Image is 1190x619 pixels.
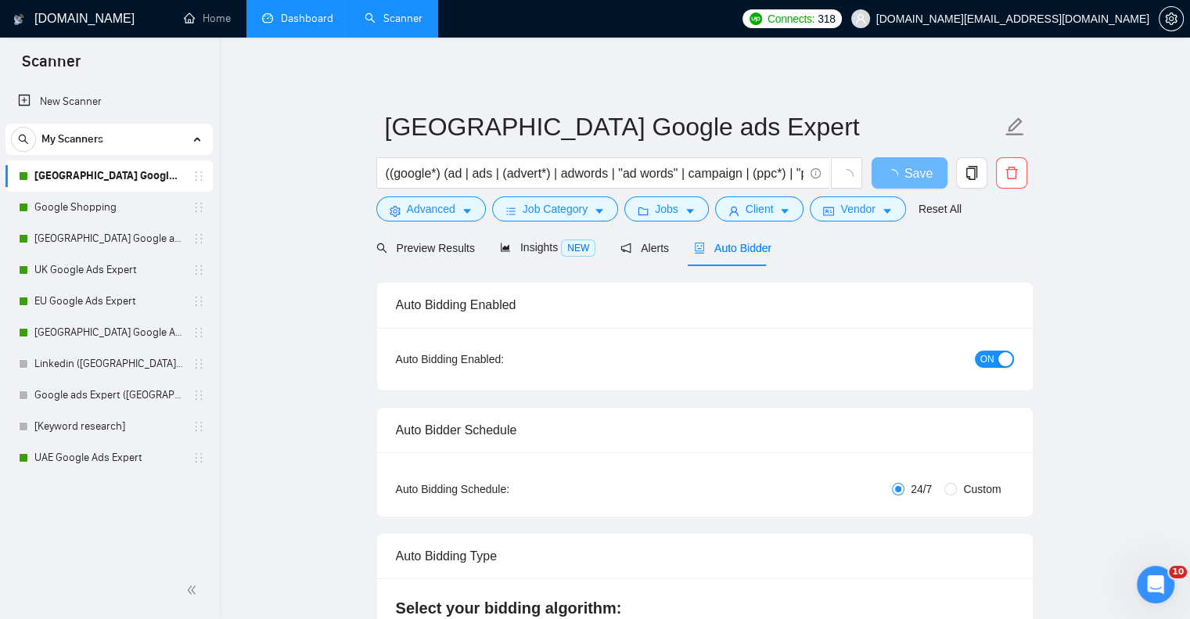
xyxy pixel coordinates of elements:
span: user [855,13,866,24]
div: Auto Bidding Enabled [396,283,1014,327]
a: Google ads Expert ([GEOGRAPHIC_DATA]) no bids [34,380,183,411]
span: search [376,243,387,254]
img: upwork-logo.png [750,13,762,25]
a: [GEOGRAPHIC_DATA] Google Ads Expert [34,317,183,348]
span: holder [192,264,205,276]
div: Auto Bidding Enabled: [396,351,602,368]
span: holder [192,201,205,214]
span: caret-down [462,205,473,217]
button: idcardVendorcaret-down [810,196,905,221]
span: NEW [561,239,595,257]
span: 10 [1169,566,1187,578]
span: idcard [823,205,834,217]
span: Preview Results [376,242,475,254]
span: Auto Bidder [694,242,771,254]
a: [GEOGRAPHIC_DATA] Google ads Expert [34,223,183,254]
a: Reset All [919,200,962,218]
a: setting [1159,13,1184,25]
button: Save [872,157,947,189]
span: holder [192,232,205,245]
button: userClientcaret-down [715,196,804,221]
span: folder [638,205,649,217]
span: Advanced [407,200,455,218]
span: loading [839,169,854,183]
input: Search Freelance Jobs... [386,164,804,183]
span: Custom [957,480,1007,498]
span: Jobs [655,200,678,218]
span: double-left [186,582,202,598]
span: Scanner [9,50,93,83]
a: Google Shopping [34,192,183,223]
span: search [12,134,35,145]
a: EU Google Ads Expert [34,286,183,317]
span: area-chart [500,242,511,253]
a: UAE Google Ads Expert [34,442,183,473]
input: Scanner name... [385,107,1001,146]
span: setting [1159,13,1183,25]
button: folderJobscaret-down [624,196,709,221]
div: Auto Bidding Type [396,534,1014,578]
a: searchScanner [365,12,422,25]
span: Alerts [620,242,669,254]
span: holder [192,326,205,339]
span: caret-down [882,205,893,217]
span: My Scanners [41,124,103,155]
span: Insights [500,241,595,254]
span: caret-down [594,205,605,217]
span: robot [694,243,705,254]
span: Job Category [523,200,588,218]
button: settingAdvancedcaret-down [376,196,486,221]
span: loading [886,169,904,182]
span: bars [505,205,516,217]
span: caret-down [779,205,790,217]
span: 24/7 [904,480,938,498]
li: New Scanner [5,86,213,117]
a: homeHome [184,12,231,25]
span: 318 [818,10,835,27]
a: New Scanner [18,86,200,117]
span: delete [997,166,1026,180]
button: barsJob Categorycaret-down [492,196,618,221]
button: copy [956,157,987,189]
h4: Select your bidding algorithm: [396,597,1014,619]
a: [Keyword research] [34,411,183,442]
button: search [11,127,36,152]
button: setting [1159,6,1184,31]
span: holder [192,170,205,182]
span: Client [746,200,774,218]
img: logo [13,7,24,32]
span: info-circle [811,168,821,178]
a: dashboardDashboard [262,12,333,25]
span: holder [192,358,205,370]
span: user [728,205,739,217]
span: holder [192,389,205,401]
span: ON [980,351,994,368]
span: notification [620,243,631,254]
a: Linkedin ([GEOGRAPHIC_DATA]) no bids [34,348,183,380]
span: Vendor [840,200,875,218]
span: edit [1005,117,1025,137]
span: Save [904,164,933,183]
button: delete [996,157,1027,189]
span: copy [957,166,987,180]
span: holder [192,420,205,433]
span: Connects: [768,10,814,27]
li: My Scanners [5,124,213,473]
span: holder [192,295,205,308]
div: Auto Bidding Schedule: [396,480,602,498]
a: UK Google Ads Expert [34,254,183,286]
a: [GEOGRAPHIC_DATA] Google ads Expert [34,160,183,192]
div: Auto Bidder Schedule [396,408,1014,452]
iframe: Intercom live chat [1137,566,1174,603]
span: caret-down [685,205,696,217]
span: holder [192,452,205,464]
span: setting [390,205,401,217]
